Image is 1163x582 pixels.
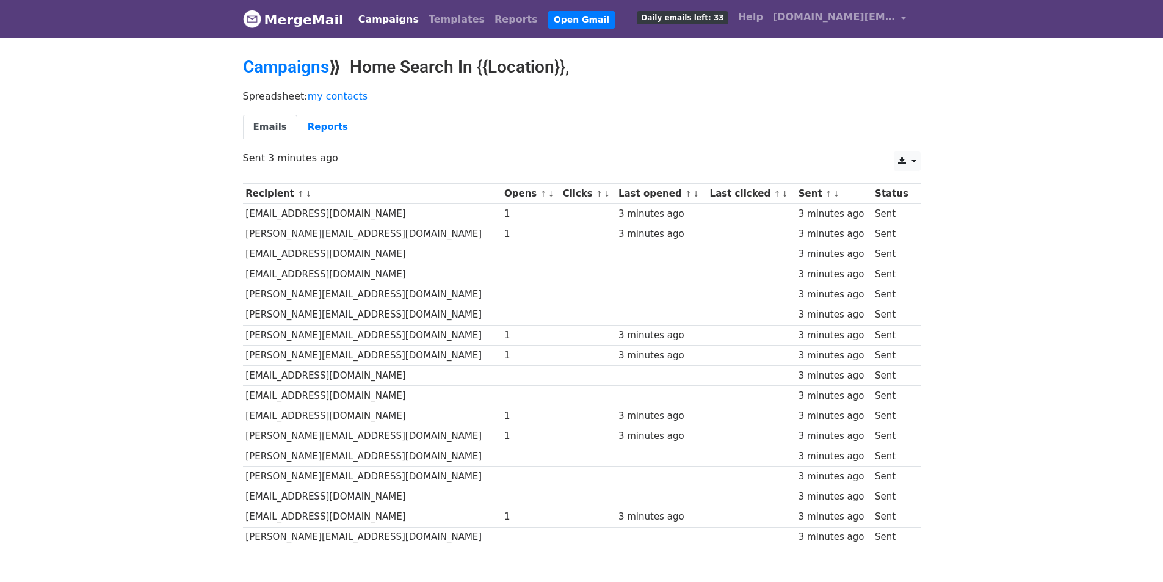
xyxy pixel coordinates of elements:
[618,207,704,221] div: 3 minutes ago
[243,151,921,164] p: Sent 3 minutes ago
[799,207,869,221] div: 3 minutes ago
[243,507,502,527] td: [EMAIL_ADDRESS][DOMAIN_NAME]
[774,189,780,198] a: ↑
[781,189,788,198] a: ↓
[243,244,502,264] td: [EMAIL_ADDRESS][DOMAIN_NAME]
[872,406,914,426] td: Sent
[707,184,795,204] th: Last clicked
[872,224,914,244] td: Sent
[872,184,914,204] th: Status
[733,5,768,29] a: Help
[243,365,502,385] td: [EMAIL_ADDRESS][DOMAIN_NAME]
[618,510,704,524] div: 3 minutes ago
[872,426,914,446] td: Sent
[243,90,921,103] p: Spreadsheet:
[243,406,502,426] td: [EMAIL_ADDRESS][DOMAIN_NAME]
[560,184,615,204] th: Clicks
[501,184,560,204] th: Opens
[618,329,704,343] div: 3 minutes ago
[297,189,304,198] a: ↑
[243,487,502,507] td: [EMAIL_ADDRESS][DOMAIN_NAME]
[618,409,704,423] div: 3 minutes ago
[243,467,502,487] td: [PERSON_NAME][EMAIL_ADDRESS][DOMAIN_NAME]
[799,409,869,423] div: 3 minutes ago
[773,10,895,24] span: [DOMAIN_NAME][EMAIL_ADDRESS][DOMAIN_NAME]
[243,386,502,406] td: [EMAIL_ADDRESS][DOMAIN_NAME]
[799,449,869,464] div: 3 minutes ago
[799,389,869,403] div: 3 minutes ago
[353,7,424,32] a: Campaigns
[548,11,615,29] a: Open Gmail
[243,57,329,77] a: Campaigns
[243,446,502,467] td: [PERSON_NAME][EMAIL_ADDRESS][DOMAIN_NAME]
[799,267,869,282] div: 3 minutes ago
[243,264,502,285] td: [EMAIL_ADDRESS][DOMAIN_NAME]
[799,329,869,343] div: 3 minutes ago
[243,305,502,325] td: [PERSON_NAME][EMAIL_ADDRESS][DOMAIN_NAME]
[795,184,872,204] th: Sent
[243,57,921,78] h2: ⟫ Home Search In {{Location}},
[825,189,832,198] a: ↑
[685,189,692,198] a: ↑
[504,227,557,241] div: 1
[833,189,840,198] a: ↓
[872,365,914,385] td: Sent
[243,426,502,446] td: [PERSON_NAME][EMAIL_ADDRESS][DOMAIN_NAME]
[243,204,502,224] td: [EMAIL_ADDRESS][DOMAIN_NAME]
[243,224,502,244] td: [PERSON_NAME][EMAIL_ADDRESS][DOMAIN_NAME]
[596,189,603,198] a: ↑
[297,115,358,140] a: Reports
[615,184,707,204] th: Last opened
[872,285,914,305] td: Sent
[693,189,700,198] a: ↓
[872,244,914,264] td: Sent
[548,189,554,198] a: ↓
[872,305,914,325] td: Sent
[799,349,869,363] div: 3 minutes ago
[799,227,869,241] div: 3 minutes ago
[308,90,368,102] a: my contacts
[872,345,914,365] td: Sent
[243,184,502,204] th: Recipient
[799,288,869,302] div: 3 minutes ago
[504,429,557,443] div: 1
[424,7,490,32] a: Templates
[799,530,869,544] div: 3 minutes ago
[540,189,547,198] a: ↑
[243,7,344,32] a: MergeMail
[243,285,502,305] td: [PERSON_NAME][EMAIL_ADDRESS][DOMAIN_NAME]
[305,189,312,198] a: ↓
[872,204,914,224] td: Sent
[504,329,557,343] div: 1
[243,115,297,140] a: Emails
[872,386,914,406] td: Sent
[768,5,911,34] a: [DOMAIN_NAME][EMAIL_ADDRESS][DOMAIN_NAME]
[632,5,733,29] a: Daily emails left: 33
[243,345,502,365] td: [PERSON_NAME][EMAIL_ADDRESS][DOMAIN_NAME]
[872,507,914,527] td: Sent
[872,467,914,487] td: Sent
[243,10,261,28] img: MergeMail logo
[799,510,869,524] div: 3 minutes ago
[490,7,543,32] a: Reports
[872,487,914,507] td: Sent
[618,429,704,443] div: 3 minutes ago
[637,11,728,24] span: Daily emails left: 33
[618,227,704,241] div: 3 minutes ago
[504,349,557,363] div: 1
[504,207,557,221] div: 1
[799,470,869,484] div: 3 minutes ago
[799,369,869,383] div: 3 minutes ago
[243,527,502,547] td: [PERSON_NAME][EMAIL_ADDRESS][DOMAIN_NAME]
[799,308,869,322] div: 3 minutes ago
[799,247,869,261] div: 3 minutes ago
[872,264,914,285] td: Sent
[799,429,869,443] div: 3 minutes ago
[872,325,914,345] td: Sent
[604,189,610,198] a: ↓
[799,490,869,504] div: 3 minutes ago
[618,349,704,363] div: 3 minutes ago
[243,325,502,345] td: [PERSON_NAME][EMAIL_ADDRESS][DOMAIN_NAME]
[872,527,914,547] td: Sent
[504,409,557,423] div: 1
